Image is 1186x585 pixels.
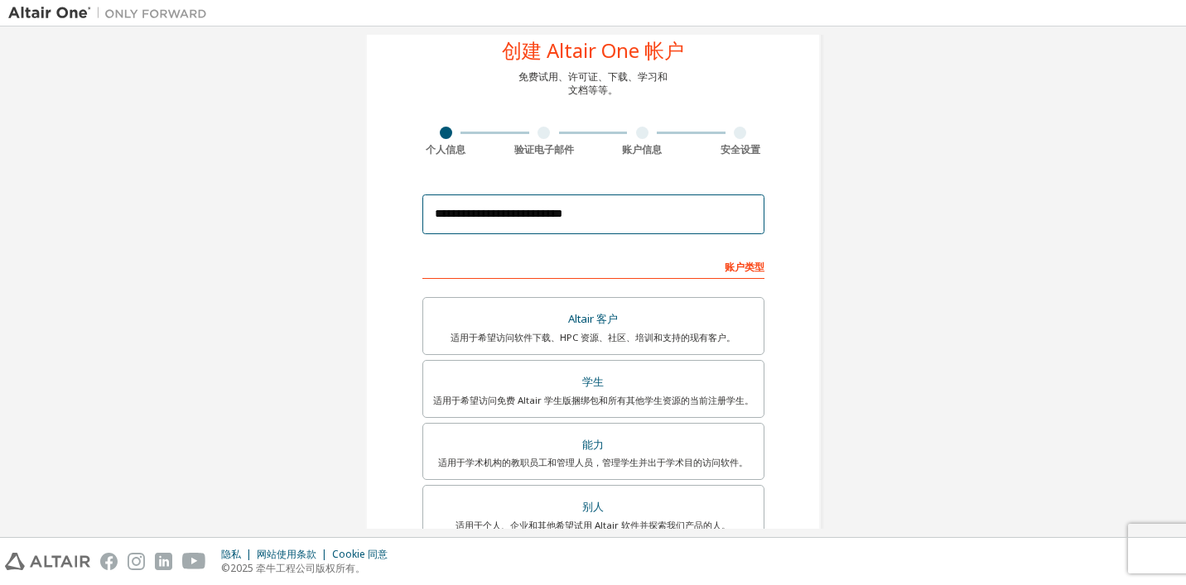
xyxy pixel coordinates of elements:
[433,308,754,331] div: Altair 客户
[692,143,790,156] div: 安全设置
[433,519,754,532] div: 适用于个人、企业和其他希望试用 Altair 软件并探索我们产品的人。
[495,143,594,156] div: 验证电子邮件
[518,70,668,97] div: 免费试用、许可证、下载、学习和 文档等等。
[433,496,754,519] div: 别人
[433,331,754,344] div: 适用于希望访问软件下载、HPC 资源、社区、培训和支持的现有客户。
[433,456,754,469] div: 适用于学术机构的教职员工和管理人员，管理学生并出于学术目的访问软件。
[433,371,754,394] div: 学生
[221,548,257,561] div: 隐私
[155,553,172,570] img: linkedin.svg
[100,553,118,570] img: facebook.svg
[422,252,764,279] div: 账户类型
[128,553,145,570] img: instagram.svg
[257,548,332,561] div: 网站使用条款
[593,143,692,156] div: 账户信息
[433,434,754,457] div: 能力
[5,553,90,570] img: altair_logo.svg
[221,561,398,575] p: ©
[230,561,365,575] font: 2025 牵牛工程公司版权所有。
[182,553,206,570] img: youtube.svg
[433,394,754,407] div: 适用于希望访问免费 Altair 学生版捆绑包和所有其他学生资源的当前注册学生。
[8,5,215,22] img: 牵牛星一号
[397,143,495,156] div: 个人信息
[502,41,684,60] div: 创建 Altair One 帐户
[332,548,398,561] div: Cookie 同意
